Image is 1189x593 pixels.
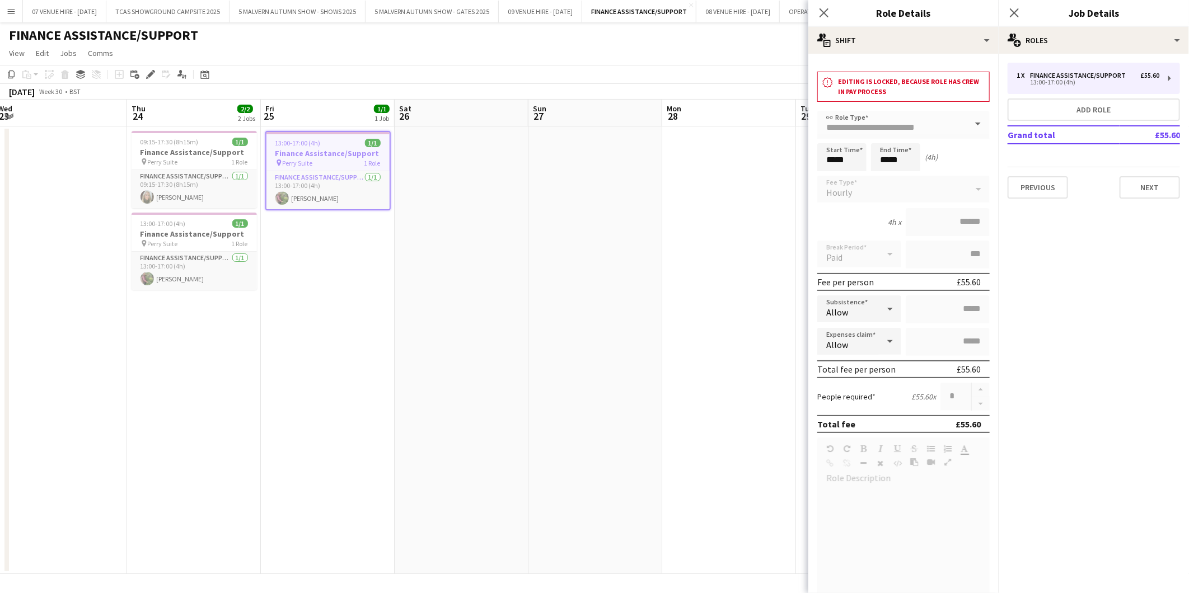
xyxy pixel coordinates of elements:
span: 28 [665,110,681,123]
span: 25 [264,110,274,123]
span: 13:00-17:00 (4h) [141,219,186,228]
div: 2 Jobs [238,114,255,123]
span: Perry Suite [148,239,178,248]
div: BST [69,87,81,96]
div: Shift [808,27,999,54]
app-card-role: Finance Assistance/Support1/109:15-17:30 (8h15m)[PERSON_NAME] [132,170,257,208]
span: 1/1 [232,138,248,146]
span: Thu [132,103,146,114]
button: 5 MALVERN AUTUMN SHOW - SHOWS 2025 [230,1,366,22]
span: Allow [826,339,848,350]
span: Sun [533,103,546,114]
app-job-card: 13:00-17:00 (4h)1/1Finance Assistance/Support Perry Suite1 RoleFinance Assistance/Support1/113:00... [265,131,391,210]
div: £55.60 [957,364,981,375]
button: Next [1120,176,1180,199]
div: 13:00-17:00 (4h) [1017,79,1159,85]
h3: Finance Assistance/Support [132,147,257,157]
label: People required [817,392,876,402]
h3: Finance Assistance/Support [266,148,390,158]
span: Jobs [60,48,77,58]
div: 1 x [1017,72,1030,79]
span: 1 Role [232,239,248,248]
span: 26 [397,110,411,123]
span: View [9,48,25,58]
a: Edit [31,46,53,60]
span: 2/2 [237,105,253,113]
span: 1 Role [232,158,248,166]
span: 13:00-17:00 (4h) [275,139,321,147]
div: 4h x [888,217,901,227]
button: 08 VENUE HIRE - [DATE] [696,1,780,22]
div: Total fee per person [817,364,896,375]
h3: Role Details [808,6,999,20]
div: Fee per person [817,276,874,288]
h3: Finance Assistance/Support [132,229,257,239]
app-job-card: 09:15-17:30 (8h15m)1/1Finance Assistance/Support Perry Suite1 RoleFinance Assistance/Support1/109... [132,131,257,208]
button: 07 VENUE HIRE - [DATE] [23,1,106,22]
span: Sat [399,103,411,114]
h1: FINANCE ASSISTANCE/SUPPORT [9,27,198,44]
div: £55.60 x [911,392,936,402]
div: £55.60 [957,276,981,288]
button: Previous [1008,176,1068,199]
span: 27 [531,110,546,123]
span: Fri [265,103,274,114]
app-card-role: Finance Assistance/Support1/113:00-17:00 (4h)[PERSON_NAME] [132,252,257,290]
button: Add role [1008,98,1180,121]
span: Allow [826,307,848,318]
span: 1/1 [374,105,390,113]
button: 09 VENUE HIRE - [DATE] [499,1,582,22]
h3: Job Details [999,6,1189,20]
td: £55.60 [1120,126,1180,144]
a: Jobs [55,46,81,60]
a: Comms [83,46,118,60]
span: 1/1 [232,219,248,228]
div: £55.60 [1140,72,1159,79]
span: Perry Suite [283,159,313,167]
a: View [4,46,29,60]
div: Finance Assistance/Support [1030,72,1130,79]
div: £55.60 [956,418,981,430]
div: Total fee [817,418,855,430]
span: Perry Suite [148,158,178,166]
span: 24 [130,110,146,123]
button: OPERATIONS/OVERHEAD 2025 [780,1,883,22]
span: 09:15-17:30 (8h15m) [141,138,199,146]
span: Week 30 [37,87,65,96]
td: Grand total [1008,126,1120,144]
h3: Editing is locked, because role has crew in pay process [838,77,985,97]
button: TCAS SHOWGROUND CAMPSITE 2025 [106,1,230,22]
app-card-role: Finance Assistance/Support1/113:00-17:00 (4h)[PERSON_NAME] [266,171,390,209]
div: 1 Job [375,114,389,123]
span: 1/1 [365,139,381,147]
button: FINANCE ASSISTANCE/SUPPORT [582,1,696,22]
div: Roles [999,27,1189,54]
button: 5 MALVERN AUTUMN SHOW - GATES 2025 [366,1,499,22]
span: Mon [667,103,681,114]
div: (4h) [925,152,938,162]
app-job-card: 13:00-17:00 (4h)1/1Finance Assistance/Support Perry Suite1 RoleFinance Assistance/Support1/113:00... [132,213,257,290]
div: [DATE] [9,86,35,97]
span: 29 [799,110,813,123]
span: Tue [801,103,813,114]
span: Edit [36,48,49,58]
span: 1 Role [364,159,381,167]
span: Comms [88,48,113,58]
